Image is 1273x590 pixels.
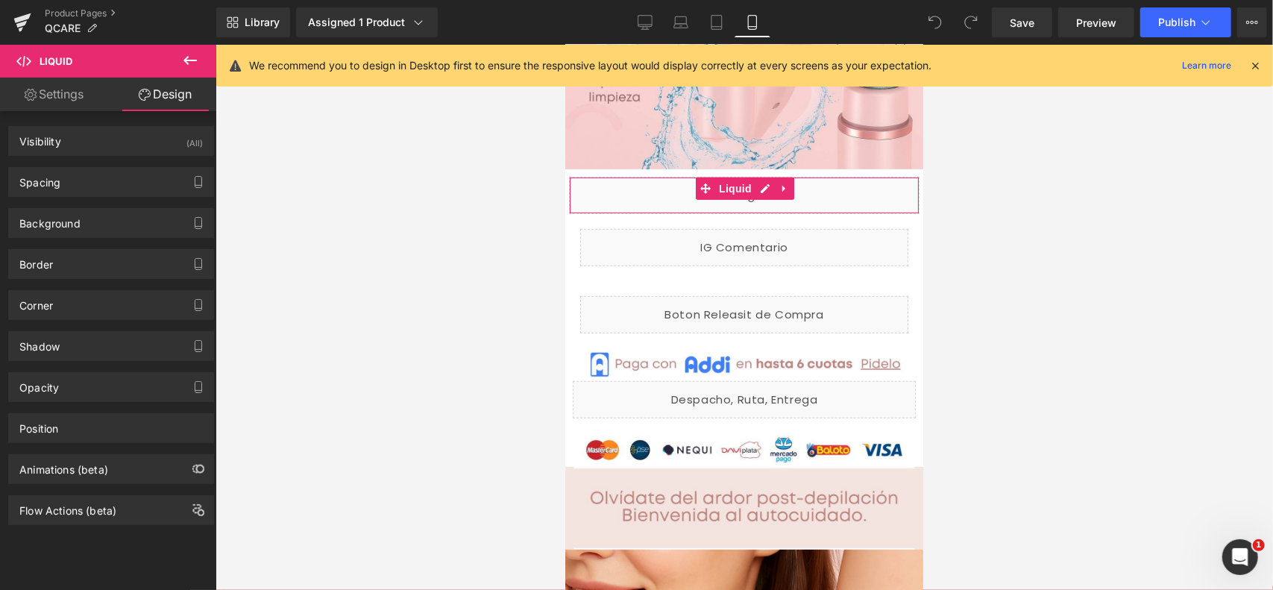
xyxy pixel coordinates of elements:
[956,7,986,37] button: Redo
[1222,539,1258,575] iframe: Intercom live chat
[45,22,81,34] span: QCARE
[111,78,219,111] a: Design
[1237,7,1267,37] button: More
[40,55,72,67] span: Liquid
[216,7,290,37] a: New Library
[1076,15,1116,31] span: Preview
[699,7,735,37] a: Tablet
[186,127,203,151] div: (All)
[1253,539,1265,551] span: 1
[19,250,53,271] div: Border
[19,455,108,476] div: Animations (beta)
[627,7,663,37] a: Desktop
[245,16,280,29] span: Library
[19,332,60,353] div: Shadow
[1140,7,1231,37] button: Publish
[45,7,216,19] a: Product Pages
[19,496,116,517] div: Flow Actions (beta)
[308,15,426,30] div: Assigned 1 Product
[19,414,58,435] div: Position
[150,133,190,155] span: Liquid
[920,7,950,37] button: Undo
[19,291,53,312] div: Corner
[210,133,229,155] a: Expand / Collapse
[1010,15,1034,31] span: Save
[19,127,61,148] div: Visibility
[249,57,931,74] p: We recommend you to design in Desktop first to ensure the responsive layout would display correct...
[1058,7,1134,37] a: Preview
[1176,57,1237,75] a: Learn more
[19,209,81,230] div: Background
[735,7,770,37] a: Mobile
[19,373,59,394] div: Opacity
[1158,16,1195,28] span: Publish
[663,7,699,37] a: Laptop
[19,168,60,189] div: Spacing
